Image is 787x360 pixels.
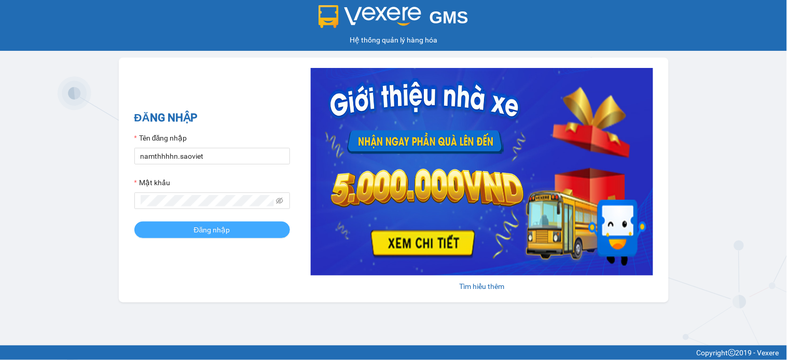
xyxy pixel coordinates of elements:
[8,347,779,358] div: Copyright 2019 - Vexere
[134,177,170,188] label: Mật khẩu
[194,224,230,236] span: Đăng nhập
[134,148,290,164] input: Tên đăng nhập
[134,132,187,144] label: Tên đăng nhập
[276,197,283,204] span: eye-invisible
[311,281,653,292] div: Tìm hiểu thêm
[3,34,784,46] div: Hệ thống quản lý hàng hóa
[728,349,736,356] span: copyright
[319,16,468,24] a: GMS
[134,221,290,238] button: Đăng nhập
[319,5,421,28] img: logo 2
[311,68,653,275] img: banner-0
[134,109,290,127] h2: ĐĂNG NHẬP
[141,195,274,206] input: Mật khẩu
[430,8,468,27] span: GMS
